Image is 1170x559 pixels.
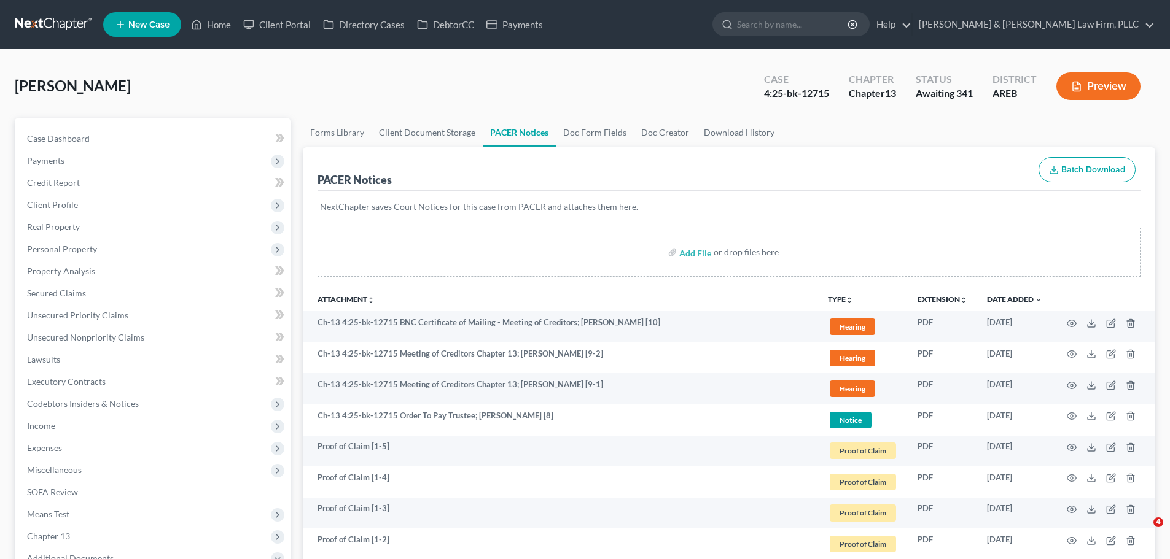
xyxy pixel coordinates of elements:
a: Doc Creator [634,118,696,147]
span: Proof of Claim [830,442,896,459]
span: 4 [1153,517,1163,527]
a: Property Analysis [17,260,291,282]
td: Ch-13 4:25-bk-12715 Meeting of Creditors Chapter 13; [PERSON_NAME] [9-1] [303,373,818,404]
span: Proof of Claim [830,504,896,521]
td: Proof of Claim [1-4] [303,466,818,498]
i: expand_more [1035,296,1042,304]
a: PACER Notices [483,118,556,147]
button: Preview [1056,72,1141,100]
td: [DATE] [977,404,1052,436]
div: PACER Notices [318,172,392,187]
td: Proof of Claim [1-5] [303,436,818,467]
span: 13 [885,87,896,99]
a: Notice [828,410,898,430]
span: Case Dashboard [27,133,90,144]
a: Forms Library [303,118,372,147]
a: Executory Contracts [17,371,291,393]
span: Executory Contracts [27,376,106,387]
td: [DATE] [977,498,1052,529]
a: Extensionunfold_more [918,295,967,304]
a: Hearing [828,348,898,368]
span: Lawsuits [27,354,60,364]
span: Income [27,420,55,431]
a: Case Dashboard [17,128,291,150]
iframe: Intercom live chat [1128,517,1158,547]
a: Help [870,13,911,36]
a: Hearing [828,379,898,399]
td: [DATE] [977,436,1052,467]
span: Proof of Claim [830,474,896,490]
td: Ch-13 4:25-bk-12715 Meeting of Creditors Chapter 13; [PERSON_NAME] [9-2] [303,342,818,374]
span: Batch Download [1061,164,1125,175]
div: Case [764,72,829,87]
a: Payments [480,13,549,36]
td: Proof of Claim [1-3] [303,498,818,529]
a: Credit Report [17,172,291,194]
i: unfold_more [960,296,967,304]
p: NextChapter saves Court Notices for this case from PACER and attaches them here. [320,201,1138,213]
span: Hearing [830,318,875,335]
td: [DATE] [977,311,1052,342]
td: PDF [908,436,977,467]
a: DebtorCC [411,13,480,36]
span: [PERSON_NAME] [15,77,131,94]
a: Home [185,13,237,36]
td: [DATE] [977,373,1052,404]
div: 4:25-bk-12715 [764,87,829,101]
a: Download History [696,118,782,147]
a: Unsecured Priority Claims [17,304,291,326]
a: Client Document Storage [372,118,483,147]
div: Awaiting 341 [916,87,973,101]
span: Hearing [830,380,875,397]
td: PDF [908,342,977,374]
span: Notice [830,412,872,428]
i: unfold_more [846,296,853,304]
span: New Case [128,20,170,29]
a: Client Portal [237,13,317,36]
td: Ch-13 4:25-bk-12715 BNC Certificate of Mailing - Meeting of Creditors; [PERSON_NAME] [10] [303,311,818,342]
a: SOFA Review [17,481,291,503]
span: Means Test [27,509,69,519]
i: unfold_more [367,296,375,304]
td: PDF [908,373,977,404]
span: Hearing [830,350,875,366]
td: PDF [908,311,977,342]
div: Chapter [849,87,896,101]
div: or drop files here [714,246,779,258]
a: Proof of Claim [828,534,898,554]
a: Proof of Claim [828,472,898,492]
span: Proof of Claim [830,536,896,552]
span: Credit Report [27,177,80,188]
a: Secured Claims [17,282,291,304]
a: Doc Form Fields [556,118,634,147]
span: Personal Property [27,244,97,254]
button: TYPEunfold_more [828,296,853,304]
span: Codebtors Insiders & Notices [27,398,139,409]
a: [PERSON_NAME] & [PERSON_NAME] Law Firm, PLLC [913,13,1155,36]
span: Client Profile [27,199,78,210]
td: [DATE] [977,342,1052,374]
span: Real Property [27,222,80,232]
td: Ch-13 4:25-bk-12715 Order To Pay Trustee; [PERSON_NAME] [8] [303,404,818,436]
a: Proof of Claim [828,503,898,523]
td: PDF [908,404,977,436]
span: Unsecured Nonpriority Claims [27,332,144,342]
span: Chapter 13 [27,531,70,541]
a: Lawsuits [17,349,291,371]
button: Batch Download [1039,157,1136,183]
a: Date Added expand_more [987,295,1042,304]
td: PDF [908,498,977,529]
td: [DATE] [977,466,1052,498]
a: Attachmentunfold_more [318,295,375,304]
span: SOFA Review [27,487,78,497]
a: Hearing [828,317,898,337]
span: Expenses [27,442,62,453]
td: PDF [908,466,977,498]
div: District [993,72,1037,87]
span: Unsecured Priority Claims [27,310,128,320]
input: Search by name... [737,13,849,36]
a: Proof of Claim [828,441,898,461]
div: Status [916,72,973,87]
span: Payments [27,155,64,166]
div: Chapter [849,72,896,87]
